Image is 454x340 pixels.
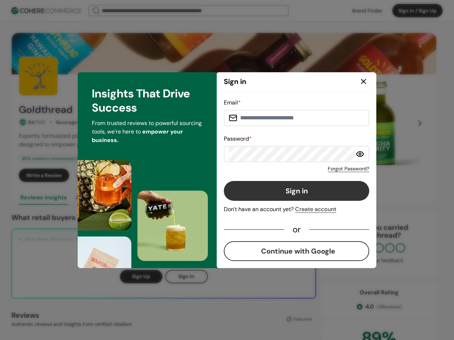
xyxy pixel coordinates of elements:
div: Create account [295,205,336,214]
a: Forgot Password? [328,165,369,172]
p: From trusted reviews to powerful sourcing tools, we’re here to [92,119,203,144]
span: empower your business. [92,128,183,144]
label: Email [224,99,241,106]
button: Continue with Google [224,241,369,261]
h3: Insights That Drive Success [92,86,203,115]
button: Sign in [224,181,369,201]
div: Don't have an account yet? [224,205,369,214]
h2: Sign in [224,76,246,87]
div: or [284,226,309,233]
label: Password [224,135,252,142]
